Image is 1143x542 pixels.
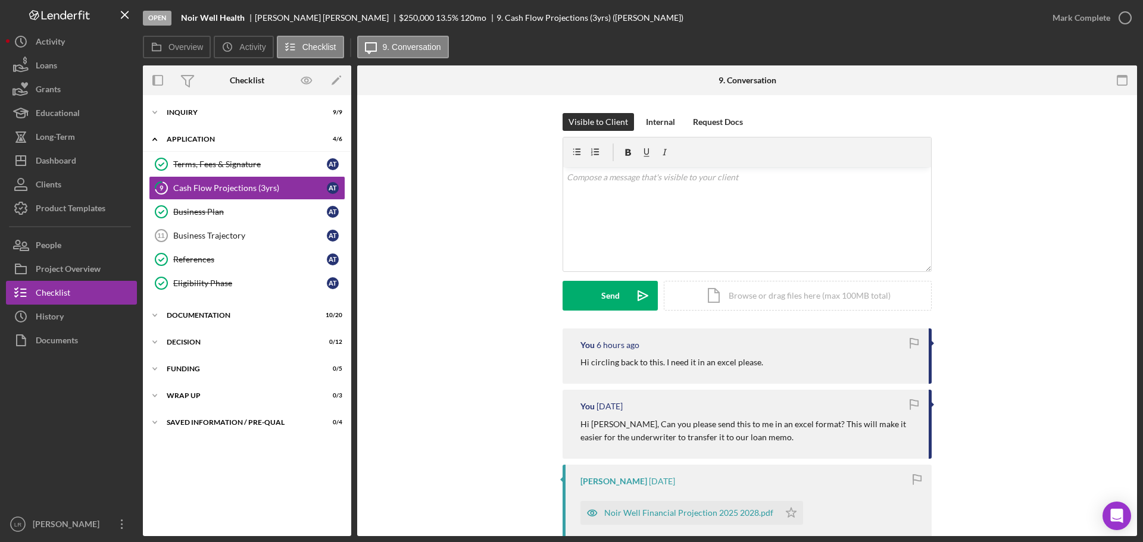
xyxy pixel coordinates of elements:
[36,305,64,331] div: History
[321,339,342,346] div: 0 / 12
[36,101,80,128] div: Educational
[649,477,675,486] time: 2025-09-24 14:03
[436,13,458,23] div: 13.5 %
[327,158,339,170] div: A T
[167,136,313,143] div: Application
[157,232,164,239] tspan: 11
[167,109,313,116] div: Inquiry
[687,113,749,131] button: Request Docs
[496,13,683,23] div: 9. Cash Flow Projections (3yrs) ([PERSON_NAME])
[580,477,647,486] div: [PERSON_NAME]
[173,255,327,264] div: References
[580,501,803,525] button: Noir Well Financial Projection 2025 2028.pdf
[302,42,336,52] label: Checklist
[168,42,203,52] label: Overview
[460,13,486,23] div: 120 mo
[214,36,273,58] button: Activity
[36,328,78,355] div: Documents
[149,152,345,176] a: Terms, Fees & SignatureAT
[1041,6,1137,30] button: Mark Complete
[6,233,137,257] button: People
[6,54,137,77] button: Loans
[719,76,776,85] div: 9. Conversation
[173,183,327,193] div: Cash Flow Projections (3yrs)
[6,173,137,196] a: Clients
[580,356,763,369] p: Hi circling back to this. I need it in an excel please.
[255,13,399,23] div: [PERSON_NAME] [PERSON_NAME]
[173,159,327,169] div: Terms, Fees & Signature
[36,281,70,308] div: Checklist
[160,184,164,192] tspan: 9
[149,271,345,295] a: Eligibility PhaseAT
[563,281,658,311] button: Send
[36,257,101,284] div: Project Overview
[36,149,76,176] div: Dashboard
[277,36,344,58] button: Checklist
[36,125,75,152] div: Long-Term
[580,340,595,350] div: You
[6,257,137,281] button: Project Overview
[383,42,441,52] label: 9. Conversation
[327,206,339,218] div: A T
[580,402,595,411] div: You
[321,312,342,319] div: 10 / 20
[173,231,327,240] div: Business Trajectory
[36,233,61,260] div: People
[6,125,137,149] button: Long-Term
[167,312,313,319] div: Documentation
[173,207,327,217] div: Business Plan
[1103,502,1131,530] div: Open Intercom Messenger
[327,230,339,242] div: A T
[6,328,137,352] a: Documents
[563,113,634,131] button: Visible to Client
[399,12,434,23] span: $250,000
[6,281,137,305] button: Checklist
[321,109,342,116] div: 9 / 9
[6,512,137,536] button: LR[PERSON_NAME]
[149,224,345,247] a: 11Business TrajectoryAT
[6,101,137,125] button: Educational
[327,277,339,289] div: A T
[167,419,313,426] div: Saved Information / Pre-Qual
[321,392,342,399] div: 0 / 3
[597,402,623,411] time: 2025-09-24 16:29
[36,196,105,223] div: Product Templates
[321,365,342,372] div: 0 / 5
[640,113,681,131] button: Internal
[357,36,449,58] button: 9. Conversation
[6,30,137,54] button: Activity
[6,196,137,220] button: Product Templates
[321,419,342,426] div: 0 / 4
[6,149,137,173] button: Dashboard
[36,30,65,57] div: Activity
[143,36,211,58] button: Overview
[569,113,628,131] div: Visible to Client
[6,305,137,328] button: History
[604,508,773,518] div: Noir Well Financial Projection 2025 2028.pdf
[143,11,171,26] div: Open
[167,365,313,372] div: Funding
[230,76,264,85] div: Checklist
[1053,6,1110,30] div: Mark Complete
[149,200,345,224] a: Business PlanAT
[149,247,345,271] a: ReferencesAT
[327,253,339,265] div: A T
[601,281,620,311] div: Send
[646,113,675,131] div: Internal
[181,13,245,23] b: Noir Well Health
[173,278,327,288] div: Eligibility Phase
[6,77,137,101] button: Grants
[36,77,61,104] div: Grants
[597,340,639,350] time: 2025-09-30 18:54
